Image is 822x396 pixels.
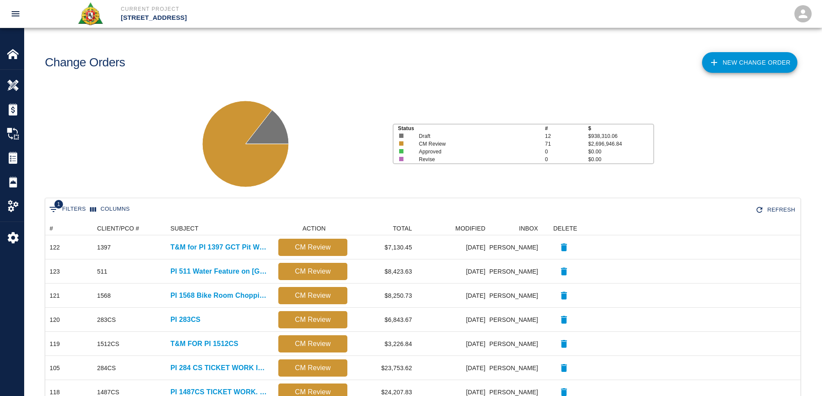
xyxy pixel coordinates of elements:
[419,148,532,156] p: Approved
[398,125,545,132] p: Status
[352,356,416,380] div: $23,753.62
[393,221,412,235] div: TOTAL
[588,148,653,156] p: $0.00
[93,221,166,235] div: CLIENT/PCO #
[588,140,653,148] p: $2,696,946.84
[545,140,588,148] p: 71
[753,203,799,218] button: Refresh
[352,259,416,284] div: $8,423.63
[54,200,63,209] span: 1
[352,235,416,259] div: $7,130.45
[588,156,653,163] p: $0.00
[282,242,344,253] p: CM Review
[47,203,88,216] button: Show filters
[545,156,588,163] p: 0
[282,290,344,301] p: CM Review
[352,284,416,308] div: $8,250.73
[416,259,490,284] div: [DATE]
[282,315,344,325] p: CM Review
[282,266,344,277] p: CM Review
[45,221,93,235] div: #
[753,203,799,218] div: Refresh the list
[702,52,797,73] a: New Change Order
[97,340,120,348] div: 1512CS
[170,290,270,301] a: PI 1568 Bike Room Chopping and Self Level Work
[416,235,490,259] div: [DATE]
[97,291,111,300] div: 1568
[282,363,344,373] p: CM Review
[166,221,274,235] div: SUBJECT
[545,125,588,132] p: #
[50,315,60,324] div: 120
[50,340,60,348] div: 119
[274,221,352,235] div: ACTION
[50,221,53,235] div: #
[97,267,107,276] div: 511
[170,266,270,277] a: PI 511 Water Feature on [GEOGRAPHIC_DATA]. Side of Project
[50,291,60,300] div: 121
[490,284,542,308] div: [PERSON_NAME]
[97,364,116,372] div: 284CS
[77,2,104,26] img: Roger & Sons Concrete
[490,221,542,235] div: INBOX
[97,221,139,235] div: CLIENT/PCO #
[170,221,198,235] div: SUBJECT
[352,332,416,356] div: $3,226.84
[50,364,60,372] div: 105
[352,308,416,332] div: $6,843.67
[97,315,116,324] div: 283CS
[416,221,490,235] div: MODIFIED
[170,242,270,253] a: T&M for PI 1397 GCT Pit Work
[5,3,26,24] button: open drawer
[50,267,60,276] div: 123
[542,221,586,235] div: DELETE
[170,363,270,373] a: PI 284 CS TICKET WORK INCLUDING PREMIUM TIME WORK
[302,221,326,235] div: ACTION
[545,148,588,156] p: 0
[352,221,416,235] div: TOTAL
[490,356,542,380] div: [PERSON_NAME]
[416,308,490,332] div: [DATE]
[588,125,653,132] p: $
[490,235,542,259] div: [PERSON_NAME]
[416,284,490,308] div: [DATE]
[416,356,490,380] div: [DATE]
[97,243,111,252] div: 1397
[545,132,588,140] p: 12
[419,156,532,163] p: Revise
[50,243,60,252] div: 122
[455,221,485,235] div: MODIFIED
[490,332,542,356] div: [PERSON_NAME]
[45,56,125,70] h1: Change Orders
[419,140,532,148] p: CM Review
[416,332,490,356] div: [DATE]
[553,221,577,235] div: DELETE
[88,203,132,216] button: Select columns
[779,355,822,396] iframe: Chat Widget
[282,339,344,349] p: CM Review
[419,132,532,140] p: Draft
[121,13,458,23] p: [STREET_ADDRESS]
[170,315,201,325] a: PI 283CS
[519,221,538,235] div: INBOX
[490,308,542,332] div: [PERSON_NAME]
[121,5,458,13] p: Current Project
[588,132,653,140] p: $938,310.06
[490,259,542,284] div: [PERSON_NAME]
[170,339,238,349] a: T&M FOR PI 1512CS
